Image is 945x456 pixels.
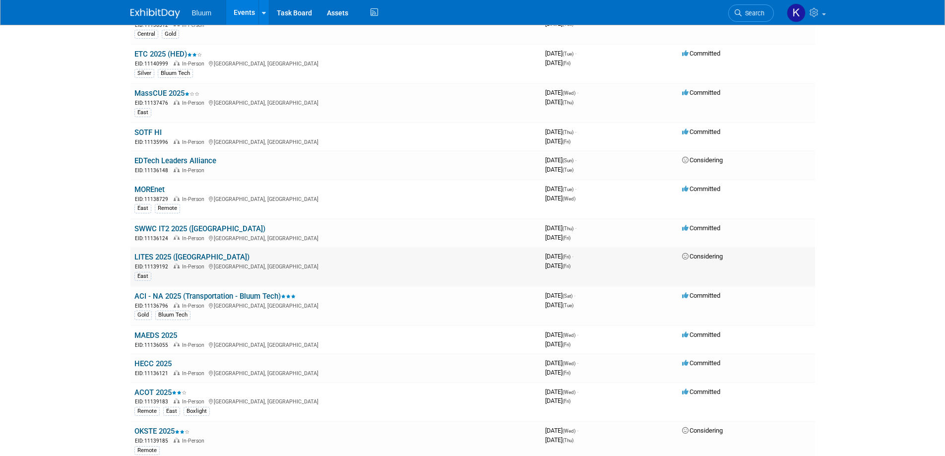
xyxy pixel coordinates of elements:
[134,50,202,59] a: ETC 2025 (HED)
[134,185,165,194] a: MOREnet
[174,235,180,240] img: In-Person Event
[545,50,576,57] span: [DATE]
[545,388,578,395] span: [DATE]
[563,235,570,241] span: (Fri)
[174,438,180,443] img: In-Person Event
[787,3,806,22] img: Kellie Noller
[575,185,576,193] span: -
[135,168,172,173] span: EID: 11136148
[563,254,570,260] span: (Fri)
[134,30,158,39] div: Central
[134,128,162,137] a: SOTF HI
[174,167,180,172] img: In-Person Event
[545,137,570,145] span: [DATE]
[134,98,537,107] div: [GEOGRAPHIC_DATA], [GEOGRAPHIC_DATA]
[574,292,575,299] span: -
[163,407,180,416] div: East
[134,292,296,301] a: ACI - NA 2025 (Transportation - Bluum Tech)
[174,139,180,144] img: In-Person Event
[545,301,573,309] span: [DATE]
[563,90,575,96] span: (Wed)
[545,292,575,299] span: [DATE]
[545,195,575,202] span: [DATE]
[682,128,720,135] span: Committed
[728,4,774,22] a: Search
[134,224,265,233] a: SWWC IT2 2025 ([GEOGRAPHIC_DATA])
[563,332,575,338] span: (Wed)
[545,253,573,260] span: [DATE]
[155,311,190,320] div: Bluum Tech
[545,185,576,193] span: [DATE]
[563,51,573,57] span: (Tue)
[682,427,723,434] span: Considering
[563,438,573,443] span: (Thu)
[135,61,172,66] span: EID: 11140999
[577,427,578,434] span: -
[563,361,575,366] span: (Wed)
[742,9,764,17] span: Search
[563,139,570,144] span: (Fri)
[182,61,207,67] span: In-Person
[682,50,720,57] span: Committed
[545,98,573,106] span: [DATE]
[134,137,537,146] div: [GEOGRAPHIC_DATA], [GEOGRAPHIC_DATA]
[182,370,207,377] span: In-Person
[174,303,180,308] img: In-Person Event
[545,128,576,135] span: [DATE]
[563,303,573,308] span: (Tue)
[563,398,570,404] span: (Fri)
[134,234,537,242] div: [GEOGRAPHIC_DATA], [GEOGRAPHIC_DATA]
[577,359,578,367] span: -
[174,61,180,65] img: In-Person Event
[577,89,578,96] span: -
[545,166,573,173] span: [DATE]
[134,89,199,98] a: MassCUE 2025
[135,438,172,444] span: EID: 11139185
[563,370,570,376] span: (Fri)
[545,59,570,66] span: [DATE]
[135,371,172,376] span: EID: 11136121
[134,446,160,455] div: Remote
[563,196,575,201] span: (Wed)
[134,388,187,397] a: ACOT 2025
[545,436,573,444] span: [DATE]
[545,234,570,241] span: [DATE]
[182,398,207,405] span: In-Person
[563,130,573,135] span: (Thu)
[134,359,172,368] a: HECC 2025
[545,369,570,376] span: [DATE]
[134,427,189,436] a: OKSTE 2025
[174,370,180,375] img: In-Person Event
[182,100,207,106] span: In-Person
[545,397,570,404] span: [DATE]
[577,388,578,395] span: -
[682,292,720,299] span: Committed
[192,9,212,17] span: Bluum
[174,342,180,347] img: In-Person Event
[572,253,573,260] span: -
[563,263,570,269] span: (Fri)
[134,397,537,405] div: [GEOGRAPHIC_DATA], [GEOGRAPHIC_DATA]
[545,89,578,96] span: [DATE]
[135,303,172,309] span: EID: 11136796
[134,195,537,203] div: [GEOGRAPHIC_DATA], [GEOGRAPHIC_DATA]
[577,331,578,338] span: -
[134,407,160,416] div: Remote
[682,253,723,260] span: Considering
[682,185,720,193] span: Committed
[182,139,207,145] span: In-Person
[135,264,172,269] span: EID: 11139192
[134,301,537,310] div: [GEOGRAPHIC_DATA], [GEOGRAPHIC_DATA]
[545,340,570,348] span: [DATE]
[134,156,216,165] a: EDTech Leaders Alliance
[563,293,572,299] span: (Sat)
[545,427,578,434] span: [DATE]
[130,8,180,18] img: ExhibitDay
[545,331,578,338] span: [DATE]
[575,224,576,232] span: -
[134,311,152,320] div: Gold
[563,158,573,163] span: (Sun)
[135,196,172,202] span: EID: 11138729
[682,224,720,232] span: Committed
[135,342,172,348] span: EID: 11136055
